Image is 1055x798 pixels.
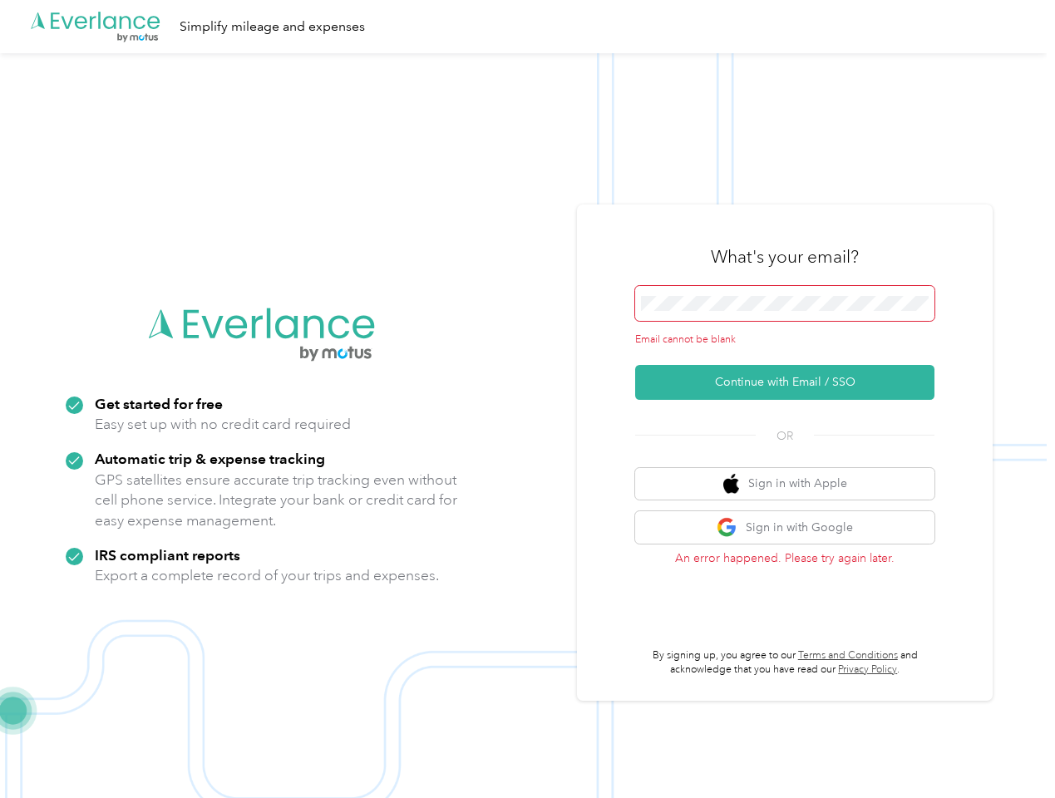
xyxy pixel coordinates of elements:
[635,332,934,347] div: Email cannot be blank
[95,565,439,586] p: Export a complete record of your trips and expenses.
[95,450,325,467] strong: Automatic trip & expense tracking
[798,649,898,662] a: Terms and Conditions
[756,427,814,445] span: OR
[838,663,897,676] a: Privacy Policy
[95,470,458,531] p: GPS satellites ensure accurate trip tracking even without cell phone service. Integrate your bank...
[95,414,351,435] p: Easy set up with no credit card required
[95,395,223,412] strong: Get started for free
[180,17,365,37] div: Simplify mileage and expenses
[635,511,934,544] button: google logoSign in with Google
[635,648,934,677] p: By signing up, you agree to our and acknowledge that you have read our .
[723,474,740,495] img: apple logo
[635,549,934,567] p: An error happened. Please try again later.
[717,517,737,538] img: google logo
[711,245,859,268] h3: What's your email?
[635,468,934,500] button: apple logoSign in with Apple
[95,546,240,564] strong: IRS compliant reports
[635,365,934,400] button: Continue with Email / SSO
